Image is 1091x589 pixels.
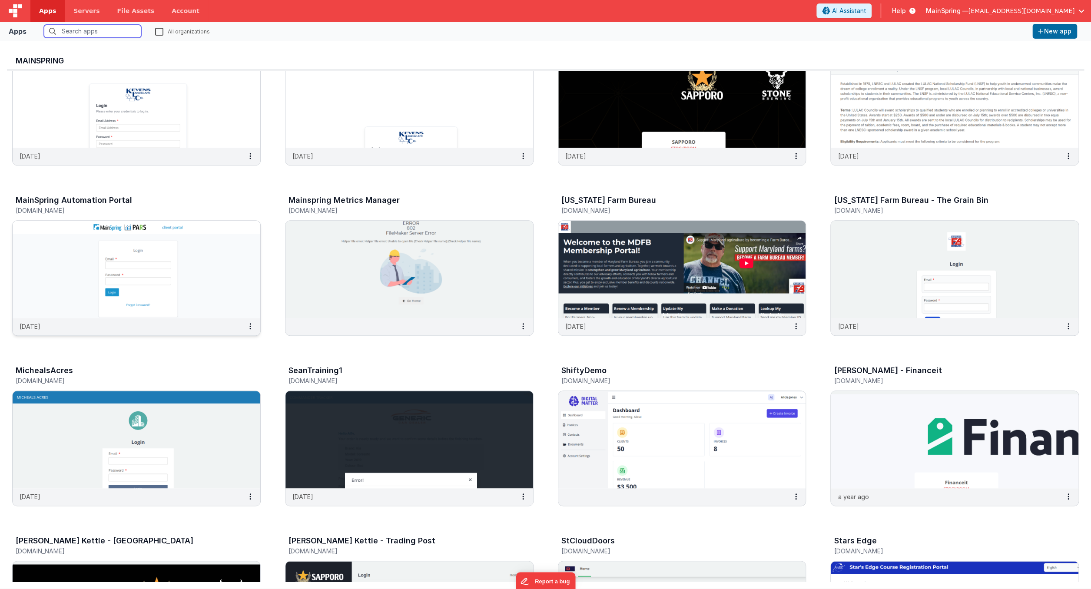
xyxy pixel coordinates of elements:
[968,7,1074,15] span: [EMAIL_ADDRESS][DOMAIN_NAME]
[834,548,1057,554] h5: [DOMAIN_NAME]
[838,322,859,331] p: [DATE]
[39,7,56,15] span: Apps
[561,548,785,554] h5: [DOMAIN_NAME]
[20,152,40,161] p: [DATE]
[834,196,988,205] h3: [US_STATE] Farm Bureau - The Grain Bin
[561,196,656,205] h3: [US_STATE] Farm Bureau
[20,322,40,331] p: [DATE]
[289,548,512,554] h5: [DOMAIN_NAME]
[838,152,859,161] p: [DATE]
[16,548,239,554] h5: [DOMAIN_NAME]
[289,366,342,375] h3: SeanTraining1
[834,377,1057,384] h5: [DOMAIN_NAME]
[117,7,155,15] span: File Assets
[834,207,1057,214] h5: [DOMAIN_NAME]
[16,196,132,205] h3: MainSpring Automation Portal
[292,492,313,501] p: [DATE]
[73,7,99,15] span: Servers
[16,377,239,384] h5: [DOMAIN_NAME]
[561,366,607,375] h3: ShiftyDemo
[561,207,785,214] h5: [DOMAIN_NAME]
[838,492,869,501] p: a year ago
[16,366,73,375] h3: MichealsAcres
[289,196,400,205] h3: Mainspring Metrics Manager
[892,7,905,15] span: Help
[565,152,586,161] p: [DATE]
[1032,24,1077,39] button: New app
[925,7,968,15] span: MainSpring —
[16,56,1075,65] h3: MainSpring
[561,536,615,545] h3: StCloudDoors
[834,536,876,545] h3: Stars Edge
[20,492,40,501] p: [DATE]
[565,322,586,331] p: [DATE]
[925,7,1084,15] button: MainSpring — [EMAIL_ADDRESS][DOMAIN_NAME]
[834,366,942,375] h3: [PERSON_NAME] - Financeit
[832,7,866,15] span: AI Assistant
[289,377,512,384] h5: [DOMAIN_NAME]
[16,207,239,214] h5: [DOMAIN_NAME]
[292,152,313,161] p: [DATE]
[289,536,435,545] h3: [PERSON_NAME] Kettle - Trading Post
[44,25,141,38] input: Search apps
[9,26,27,36] div: Apps
[16,536,193,545] h3: [PERSON_NAME] Kettle - [GEOGRAPHIC_DATA]
[816,3,872,18] button: AI Assistant
[561,377,785,384] h5: [DOMAIN_NAME]
[289,207,512,214] h5: [DOMAIN_NAME]
[155,27,210,35] label: All organizations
